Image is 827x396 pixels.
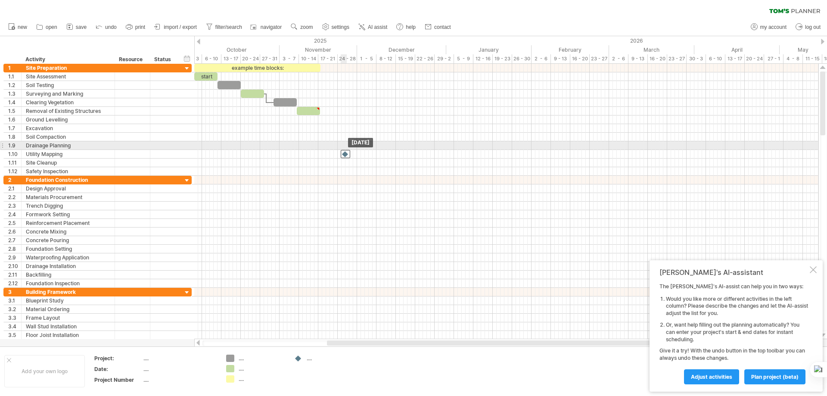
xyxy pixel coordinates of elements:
[415,54,435,63] div: 22 - 26
[26,184,110,193] div: Design Approval
[348,138,373,147] div: [DATE]
[8,253,21,262] div: 2.9
[749,22,789,33] a: my account
[8,279,21,287] div: 2.12
[204,22,245,33] a: filter/search
[194,72,218,81] div: start
[8,210,21,218] div: 2.4
[164,24,197,30] span: import / export
[394,22,418,33] a: help
[26,159,110,167] div: Site Cleanup
[551,54,570,63] div: 9 - 13
[745,54,764,63] div: 20 - 24
[8,296,21,305] div: 3.1
[135,24,145,30] span: print
[706,54,725,63] div: 6 - 10
[590,54,609,63] div: 23 - 27
[8,322,21,331] div: 3.4
[320,22,352,33] a: settings
[26,296,110,305] div: Blueprint Study
[239,355,286,362] div: ....
[26,124,110,132] div: Excavation
[764,54,783,63] div: 27 - 1
[260,54,280,63] div: 27 - 31
[190,45,280,54] div: October 2025
[751,374,799,380] span: plan project (beta)
[26,271,110,279] div: Backfilling
[26,167,110,175] div: Safety Inspection
[454,54,473,63] div: 5 - 9
[26,236,110,244] div: Concrete Pouring
[744,369,805,384] a: plan project (beta)
[793,22,823,33] a: log out
[26,202,110,210] div: Trench Digging
[26,219,110,227] div: Reinforcement Placement
[280,45,357,54] div: November 2025
[8,219,21,227] div: 2.5
[423,22,454,33] a: contact
[143,365,216,373] div: ....
[300,24,313,30] span: zoom
[570,54,590,63] div: 16 - 20
[356,22,390,33] a: AI assist
[26,210,110,218] div: Formwork Setting
[8,176,21,184] div: 2
[332,24,349,30] span: settings
[4,355,85,387] div: Add your own logo
[239,365,286,372] div: ....
[143,355,216,362] div: ....
[8,288,21,296] div: 3
[666,296,808,317] li: Would you like more or different activities in the left column? Please describe the changes and l...
[760,24,787,30] span: my account
[684,369,739,384] a: Adjust activities
[215,24,242,30] span: filter/search
[434,24,451,30] span: contact
[8,184,21,193] div: 2.1
[6,22,30,33] a: new
[8,107,21,115] div: 1.5
[368,24,387,30] span: AI assist
[8,202,21,210] div: 2.3
[26,253,110,262] div: Waterproofing Application
[648,54,667,63] div: 16 - 20
[93,22,119,33] a: undo
[76,24,87,30] span: save
[94,355,142,362] div: Project:
[8,331,21,339] div: 3.5
[532,45,609,54] div: February 2026
[8,271,21,279] div: 2.11
[8,236,21,244] div: 2.7
[26,279,110,287] div: Foundation Inspection
[687,54,706,63] div: 30 - 3
[26,228,110,236] div: Concrete Mixing
[8,64,21,72] div: 1
[803,54,822,63] div: 11 - 15
[119,55,145,64] div: Resource
[152,22,199,33] a: import / export
[609,45,694,54] div: March 2026
[8,245,21,253] div: 2.8
[261,24,282,30] span: navigator
[8,124,21,132] div: 1.7
[406,24,416,30] span: help
[26,288,110,296] div: Building Framework
[26,90,110,98] div: Surveying and Marking
[8,90,21,98] div: 1.3
[493,54,512,63] div: 19 - 23
[26,72,110,81] div: Site Assessment
[94,365,142,373] div: Date:
[26,305,110,313] div: Material Ordering
[26,64,110,72] div: Site Preparation
[8,159,21,167] div: 1.11
[105,24,117,30] span: undo
[239,375,286,383] div: ....
[241,54,260,63] div: 20 - 24
[8,98,21,106] div: 1.4
[26,98,110,106] div: Clearing Vegetation
[154,55,173,64] div: Status
[26,322,110,331] div: Wall Stud Installation
[473,54,493,63] div: 12 - 16
[694,45,780,54] div: April 2026
[280,54,299,63] div: 3 - 7
[435,54,454,63] div: 29 - 2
